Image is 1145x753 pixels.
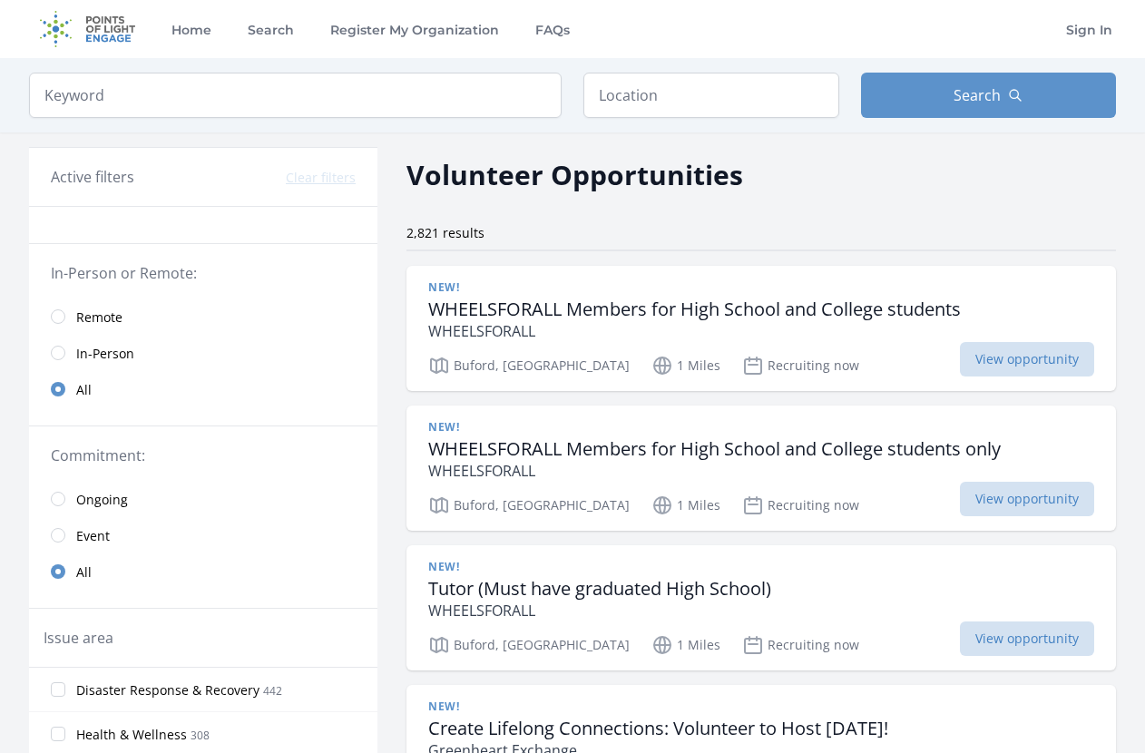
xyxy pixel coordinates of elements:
span: 442 [263,683,282,699]
p: WHEELSFORALL [428,460,1001,482]
span: New! [428,280,459,295]
input: Health & Wellness 308 [51,727,65,741]
button: Search [861,73,1117,118]
input: Keyword [29,73,562,118]
span: Event [76,527,110,545]
h3: Tutor (Must have graduated High School) [428,578,771,600]
a: Remote [29,298,377,335]
span: Search [954,84,1001,106]
span: New! [428,420,459,435]
p: Buford, [GEOGRAPHIC_DATA] [428,494,630,516]
a: New! WHEELSFORALL Members for High School and College students only WHEELSFORALL Buford, [GEOGRAP... [406,406,1116,531]
a: In-Person [29,335,377,371]
h3: WHEELSFORALL Members for High School and College students only [428,438,1001,460]
a: All [29,371,377,407]
h3: Active filters [51,166,134,188]
h2: Volunteer Opportunities [406,154,743,195]
a: New! WHEELSFORALL Members for High School and College students WHEELSFORALL Buford, [GEOGRAPHIC_D... [406,266,1116,391]
h3: Create Lifelong Connections: Volunteer to Host [DATE]! [428,718,888,739]
p: WHEELSFORALL [428,600,771,621]
span: Disaster Response & Recovery [76,681,259,699]
span: 2,821 results [406,224,484,241]
span: All [76,563,92,582]
span: View opportunity [960,342,1094,376]
span: Remote [76,308,122,327]
p: Recruiting now [742,634,859,656]
span: New! [428,560,459,574]
a: New! Tutor (Must have graduated High School) WHEELSFORALL Buford, [GEOGRAPHIC_DATA] 1 Miles Recru... [406,545,1116,670]
input: Disaster Response & Recovery 442 [51,682,65,697]
p: WHEELSFORALL [428,320,961,342]
a: Ongoing [29,481,377,517]
span: All [76,381,92,399]
span: New! [428,699,459,714]
legend: Commitment: [51,445,356,466]
p: 1 Miles [651,355,720,376]
p: Buford, [GEOGRAPHIC_DATA] [428,634,630,656]
legend: In-Person or Remote: [51,262,356,284]
p: Buford, [GEOGRAPHIC_DATA] [428,355,630,376]
input: Location [583,73,839,118]
span: In-Person [76,345,134,363]
p: 1 Miles [651,634,720,656]
span: Ongoing [76,491,128,509]
legend: Issue area [44,627,113,649]
p: 1 Miles [651,494,720,516]
a: All [29,553,377,590]
span: View opportunity [960,482,1094,516]
h3: WHEELSFORALL Members for High School and College students [428,298,961,320]
p: Recruiting now [742,494,859,516]
p: Recruiting now [742,355,859,376]
a: Event [29,517,377,553]
button: Clear filters [286,169,356,187]
span: 308 [191,728,210,743]
span: View opportunity [960,621,1094,656]
span: Health & Wellness [76,726,187,744]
